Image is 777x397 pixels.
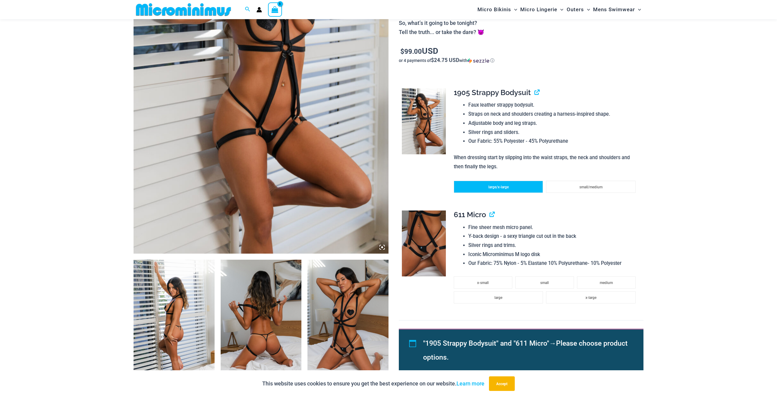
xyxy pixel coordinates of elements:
[477,2,511,17] span: Micro Bikinis
[593,2,635,17] span: Mens Swimwear
[423,339,628,361] span: Please choose product options.
[488,185,509,189] span: large/x-large
[423,339,549,347] span: "1905 Strappy Bodysuit" and "611 Micro"
[402,88,446,155] img: Truth or Dare Black 1905 Bodysuit 611 Micro
[454,181,543,193] li: large/x-large
[468,119,638,128] li: Adjustable body and leg straps.
[600,281,613,285] span: medium
[540,281,549,285] span: small
[468,241,638,250] li: Silver rings and trims.
[468,128,638,137] li: Silver rings and sliders.
[557,2,563,17] span: Menu Toggle
[519,2,565,17] a: Micro LingerieMenu ToggleMenu Toggle
[546,181,635,193] li: small/medium
[585,296,596,300] span: x-large
[456,380,484,387] a: Learn more
[402,210,446,277] img: Truth Or Dare Black Micro 02
[577,276,636,289] li: medium
[468,259,638,268] li: Our Fabric: 75% Nylon - 5% Elastane 10% Polyurethane- 10% Polyester
[468,101,638,110] li: Faux leather strappy bodysuit.
[579,185,602,189] span: small/medium
[565,2,592,17] a: OutersMenu ToggleMenu Toggle
[454,210,486,219] span: 611 Micro
[567,2,584,17] span: Outers
[134,3,233,16] img: MM SHOP LOGO FLAT
[454,276,512,289] li: x-small
[399,57,643,63] div: or 4 payments of$24.75 USDwithSezzle Click to learn more about Sezzle
[467,58,489,63] img: Sezzle
[584,2,590,17] span: Menu Toggle
[454,291,543,303] li: large
[400,47,404,56] span: $
[520,2,557,17] span: Micro Lingerie
[475,1,643,18] nav: Site Navigation
[400,47,422,56] bdi: 99.00
[468,232,638,241] li: Y-back design - a sexy triangle cut out in the back
[511,2,517,17] span: Menu Toggle
[468,137,638,146] li: Our Fabric: 55% Polyester - 45% Polyurethane
[515,276,574,289] li: small
[399,46,643,56] p: USD
[245,6,250,13] a: Search icon link
[256,7,262,12] a: Account icon link
[134,260,215,381] img: Truth or Dare Black 1905 Bodysuit 611 Micro
[262,379,484,388] p: This website uses cookies to ensure you get the best experience on our website.
[423,337,629,364] li: →
[546,291,635,303] li: x-large
[307,260,388,381] img: Truth or Dare Black 1905 Bodysuit 611 Micro
[268,2,282,16] a: View Shopping Cart, 1 items
[468,223,638,232] li: Fine sheer mesh micro panel.
[476,2,519,17] a: Micro BikinisMenu ToggleMenu Toggle
[221,260,302,381] img: Truth or Dare Black 1905 Bodysuit 611 Micro
[454,153,639,171] p: When dressing start by slipping into the waist straps, the neck and shoulders and then finally th...
[468,110,638,119] li: Straps on neck and shoulders creating a harness-inspired shape.
[494,296,502,300] span: large
[592,2,643,17] a: Mens SwimwearMenu ToggleMenu Toggle
[489,376,515,391] button: Accept
[399,57,643,63] div: or 4 payments of with
[477,281,489,285] span: x-small
[635,2,641,17] span: Menu Toggle
[468,250,638,259] li: Iconic Microminimus M logo disk
[454,88,531,97] span: 1905 Strappy Bodysuit
[431,56,459,63] span: $24.75 USD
